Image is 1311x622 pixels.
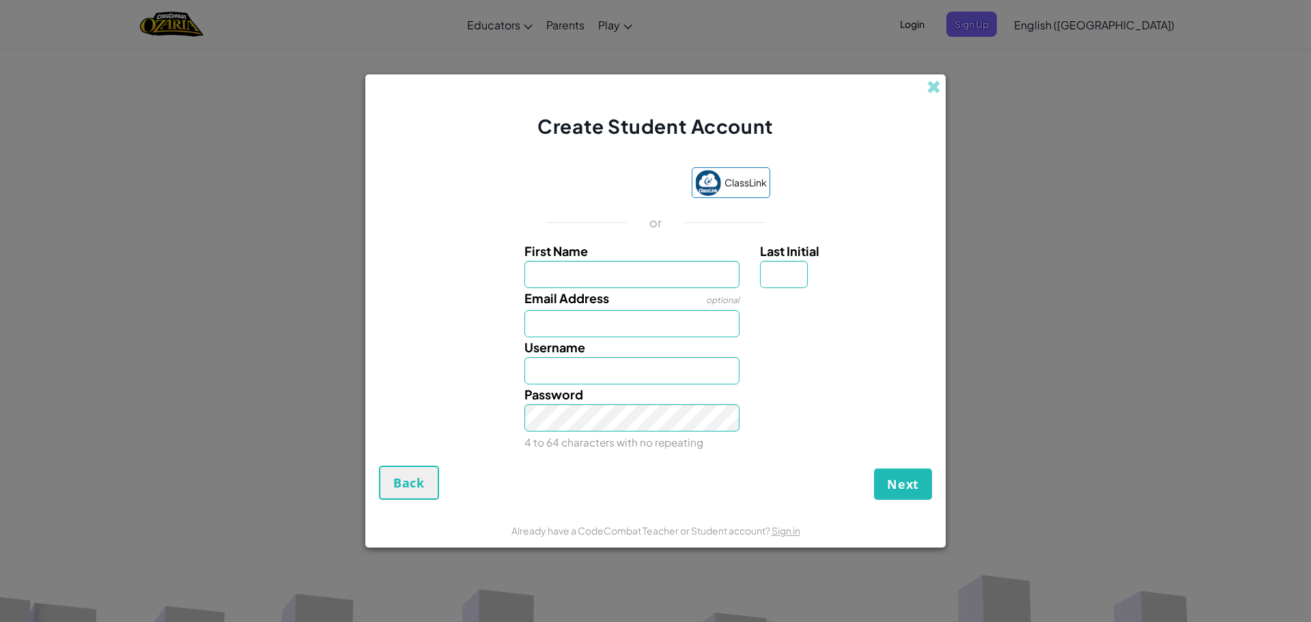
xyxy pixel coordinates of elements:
span: ClassLink [724,173,767,193]
small: 4 to 64 characters with no repeating [524,436,703,449]
span: Create Student Account [537,114,773,138]
span: Password [524,386,583,402]
p: or [649,214,662,231]
button: Back [379,466,439,500]
span: Back [393,475,425,491]
span: Username [524,339,585,355]
span: optional [706,295,739,305]
iframe: Sign in with Google Button [535,169,685,199]
span: Email Address [524,290,609,306]
img: classlink-logo-small.png [695,170,721,196]
span: Already have a CodeCombat Teacher or Student account? [511,524,772,537]
span: Next [887,476,919,492]
button: Next [874,468,932,500]
span: First Name [524,243,588,259]
span: Last Initial [760,243,819,259]
a: Sign in [772,524,800,537]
